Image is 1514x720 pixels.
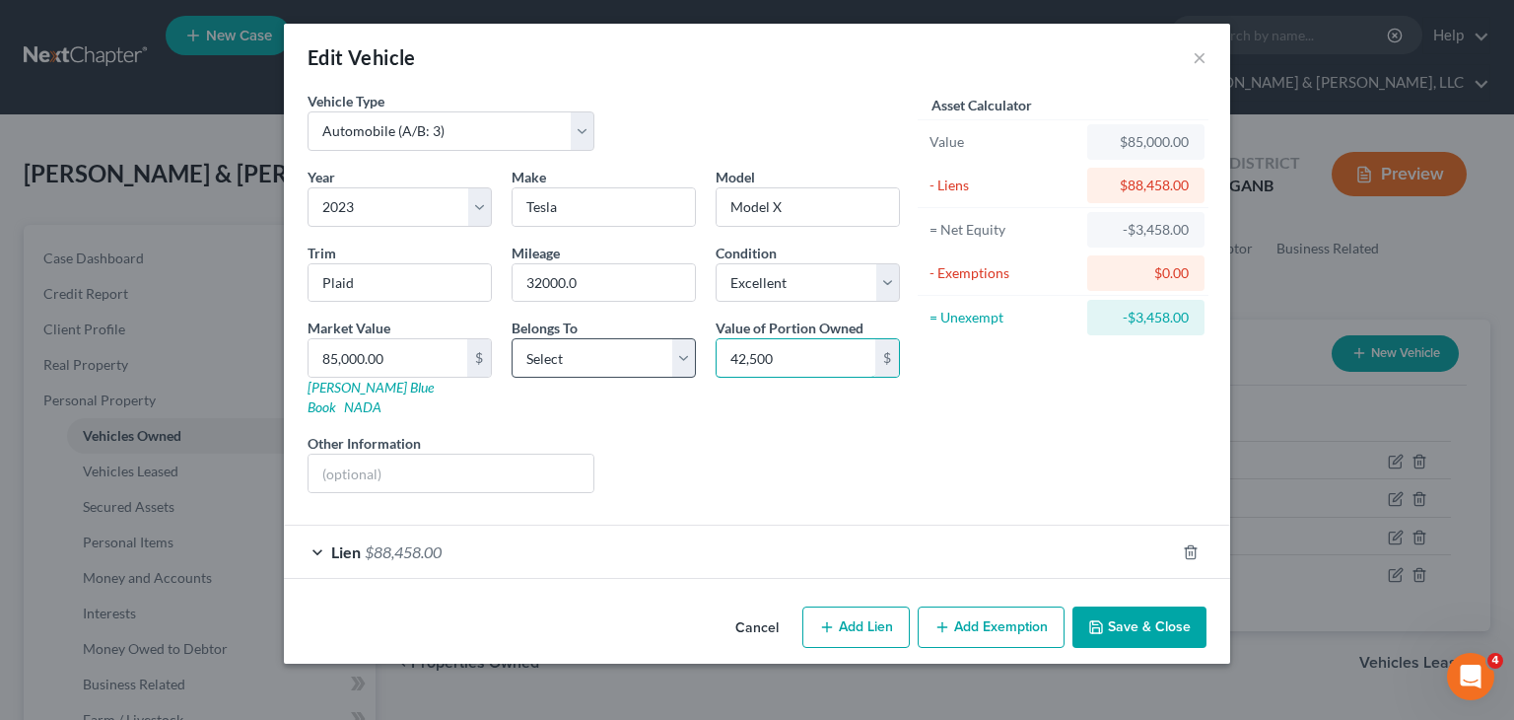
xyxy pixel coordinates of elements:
label: Year [308,167,335,187]
span: Make [512,169,546,185]
div: = Net Equity [929,220,1078,240]
div: $85,000.00 [1103,132,1189,152]
div: $ [467,339,491,377]
input: 0.00 [309,339,467,377]
label: Value of Portion Owned [716,318,863,338]
div: - Liens [929,176,1078,195]
label: Asset Calculator [931,95,1032,115]
input: ex. LS, LT, etc [309,264,491,302]
label: Condition [716,243,777,263]
div: - Exemptions [929,263,1078,283]
div: $ [875,339,899,377]
a: [PERSON_NAME] Blue Book [308,379,434,415]
button: Save & Close [1072,607,1206,648]
div: $88,458.00 [1103,176,1189,195]
div: -$3,458.00 [1103,220,1189,240]
button: × [1193,45,1206,69]
label: Vehicle Type [308,91,384,111]
input: -- [513,264,695,302]
a: NADA [344,398,381,415]
label: Other Information [308,433,421,454]
span: $88,458.00 [365,542,442,561]
iframe: Intercom live chat [1447,653,1494,700]
span: Lien [331,542,361,561]
span: Belongs To [512,320,578,336]
span: 4 [1487,653,1503,669]
input: ex. Nissan [513,188,695,226]
div: -$3,458.00 [1103,308,1189,327]
label: Trim [308,243,336,263]
input: ex. Altima [717,188,899,226]
div: = Unexempt [929,308,1078,327]
button: Add Lien [802,607,910,648]
label: Market Value [308,318,390,338]
input: 0.00 [717,339,875,377]
div: Value [929,132,1078,152]
button: Add Exemption [918,607,1065,648]
label: Model [716,167,755,187]
label: Mileage [512,243,560,263]
button: Cancel [720,609,794,648]
input: (optional) [309,455,593,492]
div: Edit Vehicle [308,43,416,71]
div: $0.00 [1103,263,1189,283]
